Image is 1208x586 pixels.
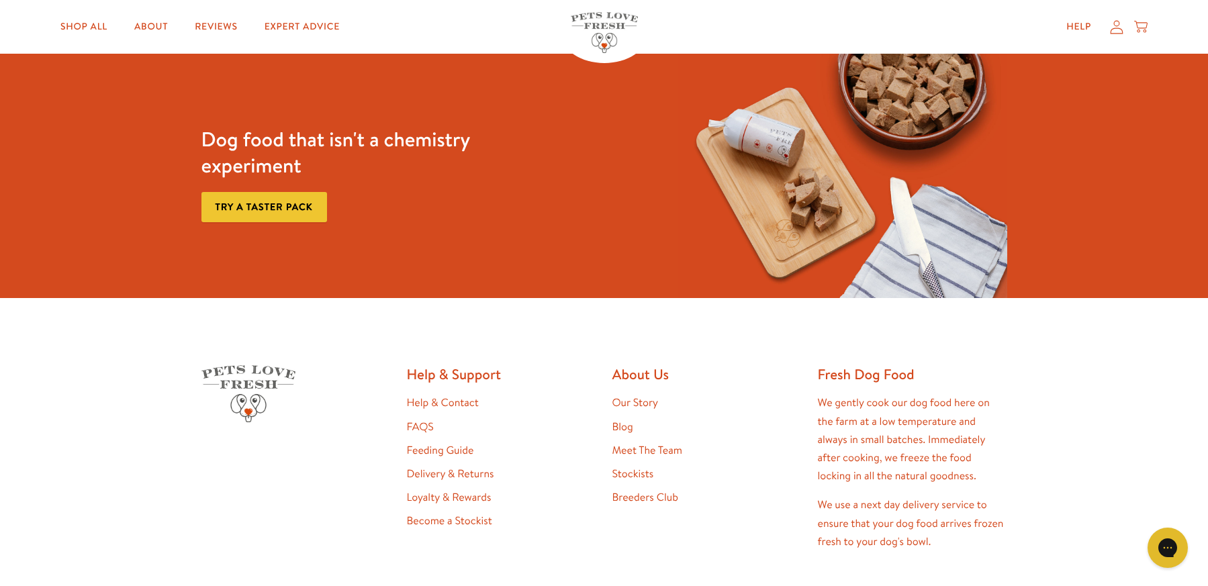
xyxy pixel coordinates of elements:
[201,126,531,179] h3: Dog food that isn't a chemistry experiment
[571,12,638,53] img: Pets Love Fresh
[612,490,678,505] a: Breeders Club
[818,394,1007,485] p: We gently cook our dog food here on the farm at a low temperature and always in small batches. Im...
[407,395,479,410] a: Help & Contact
[612,395,659,410] a: Our Story
[612,467,654,481] a: Stockists
[50,13,118,40] a: Shop All
[1141,523,1195,573] iframe: Gorgias live chat messenger
[201,192,327,222] a: Try a taster pack
[407,514,492,528] a: Become a Stockist
[407,443,474,458] a: Feeding Guide
[254,13,351,40] a: Expert Advice
[124,13,179,40] a: About
[1056,13,1102,40] a: Help
[407,365,596,383] h2: Help & Support
[407,467,494,481] a: Delivery & Returns
[407,420,434,434] a: FAQS
[818,496,1007,551] p: We use a next day delivery service to ensure that your dog food arrives frozen fresh to your dog'...
[612,443,682,458] a: Meet The Team
[407,490,492,505] a: Loyalty & Rewards
[201,365,295,422] img: Pets Love Fresh
[818,365,1007,383] h2: Fresh Dog Food
[184,13,248,40] a: Reviews
[612,420,633,434] a: Blog
[612,365,802,383] h2: About Us
[678,50,1007,298] img: Fussy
